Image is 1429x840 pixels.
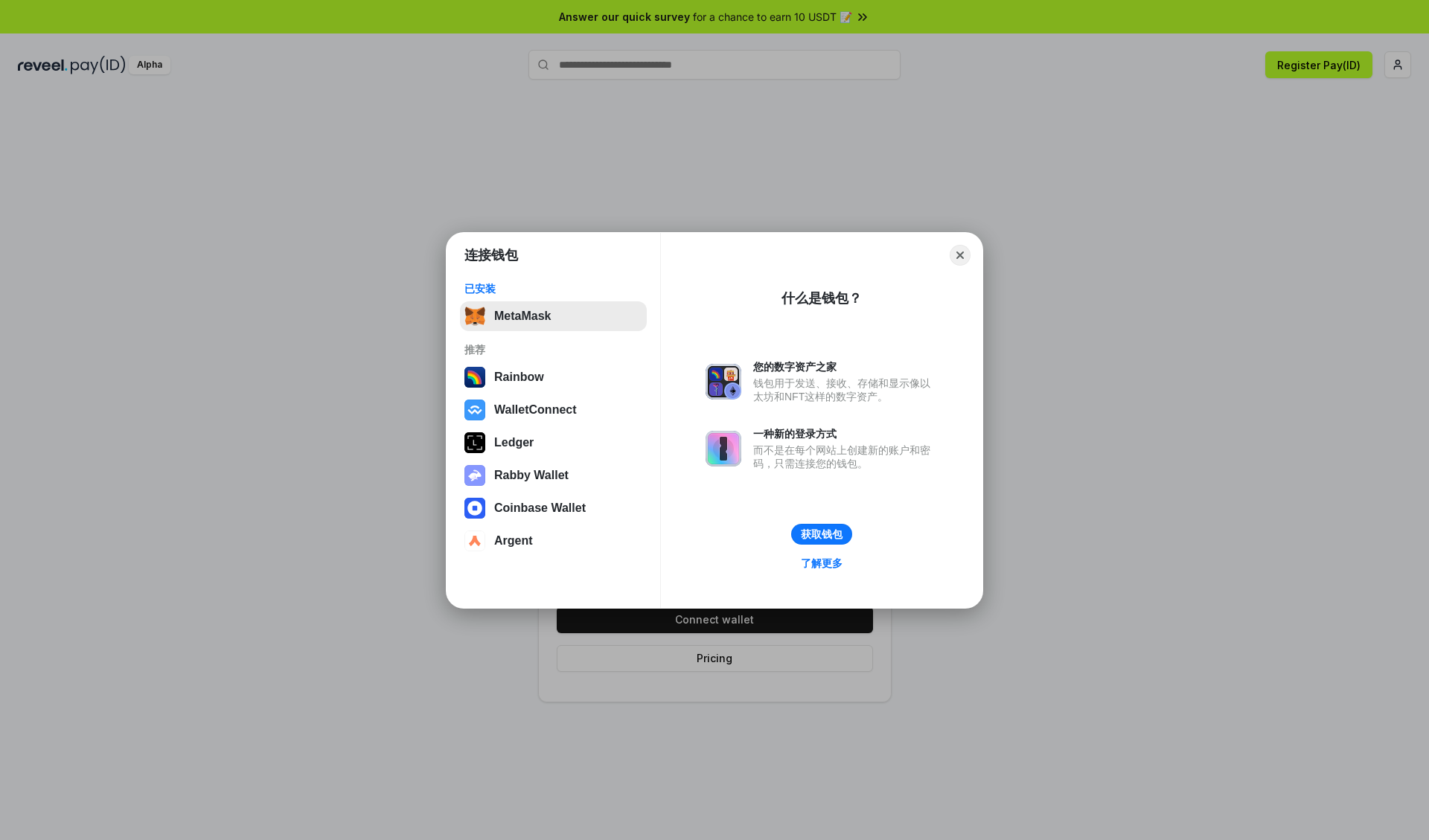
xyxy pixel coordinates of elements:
[464,282,642,295] div: 已安装
[791,524,852,545] button: 获取钱包
[753,427,938,440] div: 一种新的登录方式
[801,528,843,541] div: 获取钱包
[792,554,851,573] a: 了解更多
[950,245,971,266] button: Close
[460,461,647,490] button: Rabby Wallet
[464,306,485,327] img: svg+xml,%3Csvg%20fill%3D%22none%22%20height%3D%2233%22%20viewBox%3D%220%200%2035%2033%22%20width%...
[464,343,642,356] div: 推荐
[494,436,534,449] div: Ledger
[781,289,862,307] div: 什么是钱包？
[706,364,741,400] img: svg+xml,%3Csvg%20xmlns%3D%22http%3A%2F%2Fwww.w3.org%2F2000%2Fsvg%22%20fill%3D%22none%22%20viewBox...
[464,246,518,264] h1: 连接钱包
[753,360,938,373] div: 您的数字资产之家
[464,400,485,420] img: svg+xml,%3Csvg%20width%3D%2228%22%20height%3D%2228%22%20viewBox%3D%220%200%2028%2028%22%20fill%3D...
[460,526,647,556] button: Argent
[494,371,544,384] div: Rainbow
[494,469,569,482] div: Rabby Wallet
[464,432,485,453] img: svg+xml,%3Csvg%20xmlns%3D%22http%3A%2F%2Fwww.w3.org%2F2000%2Fsvg%22%20width%3D%2228%22%20height%3...
[494,501,586,515] div: Coinbase Wallet
[460,301,647,331] button: MetaMask
[494,310,551,323] div: MetaMask
[464,465,485,486] img: svg+xml,%3Csvg%20xmlns%3D%22http%3A%2F%2Fwww.w3.org%2F2000%2Fsvg%22%20fill%3D%22none%22%20viewBox...
[460,493,647,523] button: Coinbase Wallet
[706,431,741,467] img: svg+xml,%3Csvg%20xmlns%3D%22http%3A%2F%2Fwww.w3.org%2F2000%2Fsvg%22%20fill%3D%22none%22%20viewBox...
[460,428,647,458] button: Ledger
[464,530,485,551] img: svg+xml,%3Csvg%20width%3D%2228%22%20height%3D%2228%22%20viewBox%3D%220%200%2028%2028%22%20fill%3D...
[801,557,843,570] div: 了解更多
[494,403,577,417] div: WalletConnect
[460,362,647,392] button: Rainbow
[494,534,533,548] div: Argent
[464,498,485,519] img: svg+xml,%3Csvg%20width%3D%2228%22%20height%3D%2228%22%20viewBox%3D%220%200%2028%2028%22%20fill%3D...
[464,367,485,388] img: svg+xml,%3Csvg%20width%3D%22120%22%20height%3D%22120%22%20viewBox%3D%220%200%20120%20120%22%20fil...
[753,376,938,403] div: 钱包用于发送、接收、存储和显示像以太坊和NFT这样的数字资产。
[460,395,647,425] button: WalletConnect
[753,443,938,470] div: 而不是在每个网站上创建新的账户和密码，只需连接您的钱包。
